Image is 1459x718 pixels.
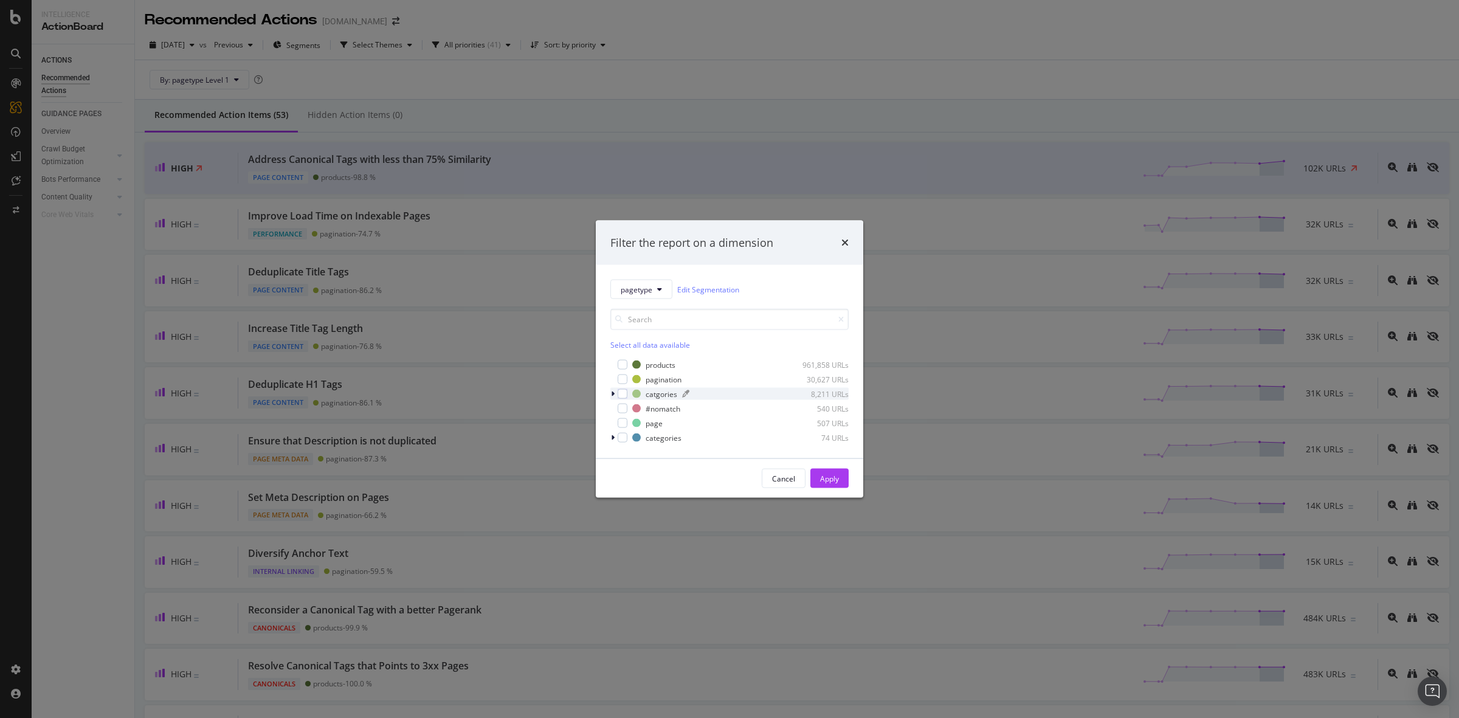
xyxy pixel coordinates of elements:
div: pagination [646,374,681,384]
div: categories [646,432,681,443]
div: Open Intercom Messenger [1418,677,1447,706]
div: Apply [820,473,839,483]
div: #nomatch [646,403,680,413]
div: 961,858 URLs [789,359,849,370]
button: pagetype [610,280,672,299]
div: 30,627 URLs [789,374,849,384]
div: 8,211 URLs [789,388,849,399]
div: 507 URLs [789,418,849,428]
div: Cancel [772,473,795,483]
div: Filter the report on a dimension [610,235,773,250]
button: Apply [810,469,849,488]
span: pagetype [621,284,652,294]
div: times [841,235,849,250]
input: Search [610,309,849,330]
div: Select all data available [610,340,849,350]
div: 74 URLs [789,432,849,443]
div: page [646,418,663,428]
a: Edit Segmentation [677,283,739,295]
div: catgories [646,388,677,399]
div: 540 URLs [789,403,849,413]
div: products [646,359,675,370]
button: Cancel [762,469,805,488]
div: modal [596,220,863,498]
